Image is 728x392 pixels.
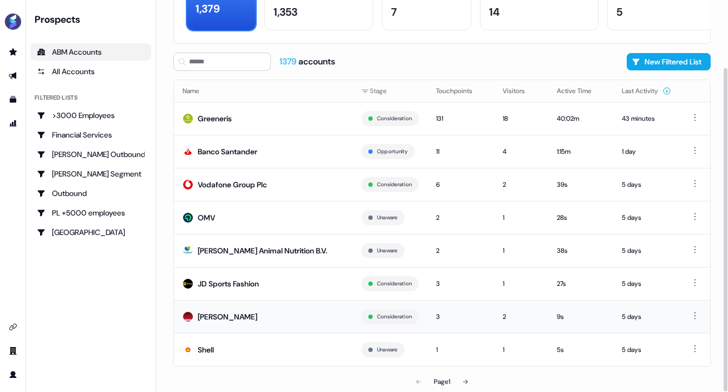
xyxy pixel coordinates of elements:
a: Go to Kasper's Outbound [30,146,151,163]
a: Go to profile [4,366,22,383]
div: 131 [436,113,485,124]
button: Unaware [377,213,398,223]
button: Active Time [557,81,604,101]
div: 43 minutes [622,113,671,124]
div: 5 days [622,311,671,322]
a: Go to >3000 Employees [30,107,151,124]
div: 2 [503,311,539,322]
div: 1 [503,278,539,289]
div: OMV [198,212,215,223]
div: 5s [557,344,604,355]
button: Consideration [377,114,412,123]
div: [PERSON_NAME] Outbound [37,149,145,160]
a: Go to integrations [4,318,22,336]
div: 2 [436,212,485,223]
div: 1:15m [557,146,604,157]
button: Touchpoints [436,81,485,101]
button: Unaware [377,246,398,256]
div: Banco Santander [198,146,257,157]
a: Go to outbound experience [4,67,22,84]
div: [PERSON_NAME] Segment [37,168,145,179]
div: 7 [391,4,397,20]
div: 5 days [622,344,671,355]
a: ABM Accounts [30,43,151,61]
div: 1 [503,245,539,256]
div: 4 [503,146,539,157]
th: Name [174,80,353,102]
div: 14 [489,4,500,20]
a: Go to Outbound [30,185,151,202]
button: Consideration [377,312,412,322]
div: Shell [198,344,214,355]
div: 40:02m [557,113,604,124]
div: >3000 Employees [37,110,145,121]
div: 28s [557,212,604,223]
div: 1 [503,344,539,355]
a: Go to prospects [4,43,22,61]
div: 2 [436,245,485,256]
div: PL +5000 employees [37,207,145,218]
div: Prospects [35,13,151,26]
div: All Accounts [37,66,145,77]
div: Stage [361,86,419,96]
div: [GEOGRAPHIC_DATA] [37,227,145,238]
div: 5 [616,4,622,20]
span: 1379 [279,56,298,67]
div: 1,353 [274,4,297,20]
a: Go to templates [4,91,22,108]
a: Go to Poland [30,224,151,241]
div: [PERSON_NAME] Animal Nutrition B.V. [198,245,327,256]
div: Filtered lists [35,93,77,102]
div: Outbound [37,188,145,199]
div: accounts [279,56,335,68]
button: Opportunity [377,147,408,156]
div: 5 days [622,245,671,256]
button: Consideration [377,180,412,190]
div: Page 1 [434,376,450,387]
div: ABM Accounts [37,47,145,57]
a: Go to team [4,342,22,360]
a: Go to Financial Services [30,126,151,143]
div: 18 [503,113,539,124]
div: 2 [503,179,539,190]
button: Unaware [377,345,398,355]
a: Go to Kasper's Segment [30,165,151,182]
button: Consideration [377,279,412,289]
div: 38s [557,245,604,256]
button: Last Activity [622,81,671,101]
div: 27s [557,278,604,289]
div: [PERSON_NAME] [198,311,257,322]
button: New Filtered List [627,53,711,70]
div: 5 days [622,212,671,223]
div: 11 [436,146,485,157]
a: Go to PL +5000 employees [30,204,151,221]
div: JD Sports Fashion [198,278,259,289]
div: 39s [557,179,604,190]
a: Go to attribution [4,115,22,132]
div: 3 [436,278,485,289]
div: 6 [436,179,485,190]
div: 1 [436,344,485,355]
div: 3 [436,311,485,322]
div: 5 days [622,278,671,289]
div: 5 days [622,179,671,190]
div: 9s [557,311,604,322]
div: 1 [503,212,539,223]
button: Visitors [503,81,538,101]
a: All accounts [30,63,151,80]
div: Vodafone Group Plc [198,179,267,190]
div: 1 day [622,146,671,157]
div: Greeneris [198,113,232,124]
div: 1,379 [196,1,220,17]
div: Financial Services [37,129,145,140]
